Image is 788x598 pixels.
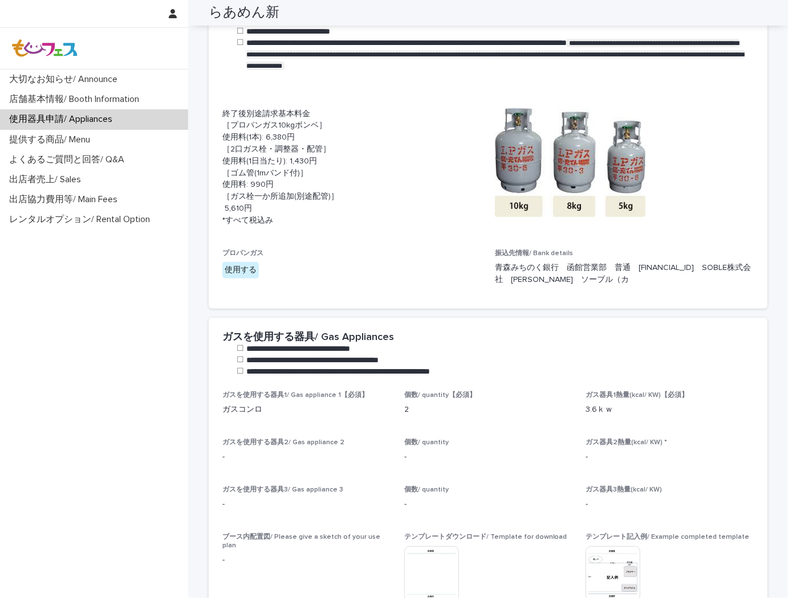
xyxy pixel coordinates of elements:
img: gIq7hr4c1OPioks5xWE35X-zOMg1C_0pxVHnOPrLGsA [495,108,645,217]
span: 個数/ quantity [404,486,449,493]
p: 3.6ｋｗ [586,404,754,416]
span: 個数/ quantity【必須】 [404,392,476,399]
span: ガスを使用する器具3/ Gas appliance 3 [222,486,343,493]
p: - [222,498,391,510]
p: レンタルオプション/ Rental Option [5,214,159,225]
p: 出店者売上/ Sales [5,174,90,185]
span: ガス器具3熱量(kcal/ KW) [586,486,662,493]
span: ブース内配置図/ Please give a sketch of your use plan [222,534,380,548]
p: 使用器具申請/ Appliances [5,114,121,125]
span: 個数/ quantity [404,439,449,446]
span: ガスを使用する器具1/ Gas appliance 1【必須】 [222,392,368,399]
p: - [586,451,754,463]
p: 青森みちのく銀行 函館営業部 普通 [FINANCIAL_ID] SOBLE株式会社 [PERSON_NAME] ソーブル（カ [495,262,754,286]
p: 大切なお知らせ/ Announce [5,74,127,85]
p: - [586,498,754,510]
p: ガスコンロ [222,404,391,416]
span: ガス器具1熱量(kcal/ KW)【必須】 [586,392,688,399]
p: 2 [404,404,572,416]
span: ガス器具2熱量(kcal/ KW) * [586,439,667,446]
p: 終了後別途請求基本料金 ［プロパンガス10kgボンベ］ 使用料(1本): 6,380円 ［2口ガス栓・調整器・配管］ 使用料(1日当たり): 1,430円 ［ゴム管(1mバンド付)］ 使用料: ... [222,108,481,227]
span: プロパンガス [222,250,263,257]
p: 提供する商品/ Menu [5,134,99,145]
img: Z8gcrWHQVC4NX3Wf4olx [9,37,81,60]
h2: ガスを使用する器具/ Gas Appliances [222,331,394,344]
span: 振込先情報/ Bank details [495,250,573,257]
span: テンプレート記入例/ Example completed template [586,534,749,540]
p: - [404,451,572,463]
div: 使用する [222,262,259,278]
p: - [222,554,391,566]
p: 店舗基本情報/ Booth Information [5,94,148,105]
p: よくあるご質問と回答/ Q&A [5,154,133,165]
span: テンプレートダウンロード/ Template for download [404,534,567,540]
h2: らあめん新 [209,5,279,21]
p: - [404,498,572,510]
p: 出店協力費用等/ Main Fees [5,194,127,205]
p: - [222,451,391,463]
span: ガスを使用する器具2/ Gas appliance 2 [222,439,344,446]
